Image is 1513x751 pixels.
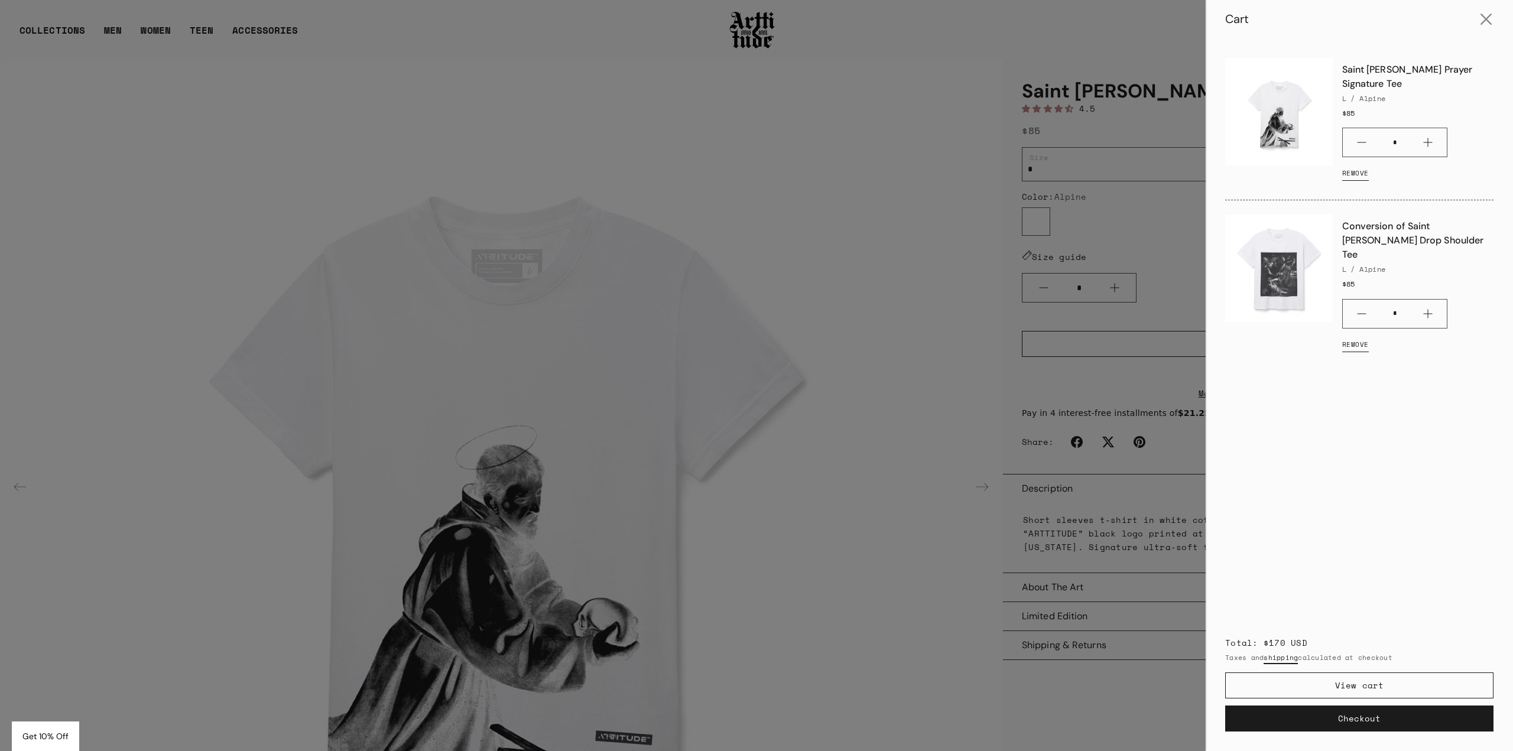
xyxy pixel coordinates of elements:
[1225,706,1493,732] button: Checkout
[1342,108,1355,118] span: $85
[1342,264,1493,274] div: L / Alpine
[1264,652,1298,663] a: shipping
[1264,636,1307,649] span: $170 USD
[1225,636,1258,649] span: Total:
[1409,128,1447,157] button: Plus
[12,721,79,751] div: Get 10% Off
[1343,300,1381,328] button: Minus
[1342,162,1369,186] a: Remove
[1342,214,1493,262] a: Conversion of Saint [PERSON_NAME] Drop Shoulder Tee
[1342,279,1355,289] span: $85
[1472,5,1501,34] button: Close cart
[1225,214,1333,322] img: Conversion of Saint Paul Drop Shoulder Tee
[1225,672,1493,698] a: View cart
[1343,128,1381,157] button: Minus
[1381,304,1409,323] input: Quantity
[1409,300,1447,328] button: Plus
[1225,12,1249,27] div: Cart
[1381,133,1409,152] input: Quantity
[1342,333,1369,357] a: Remove
[1225,652,1493,663] small: Taxes and calculated at checkout
[1225,58,1333,165] img: Saint Francis Prayer Signature Tee
[1342,93,1493,103] div: L / Alpine
[1342,58,1493,91] a: Saint [PERSON_NAME] Prayer Signature Tee
[22,731,69,742] span: Get 10% Off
